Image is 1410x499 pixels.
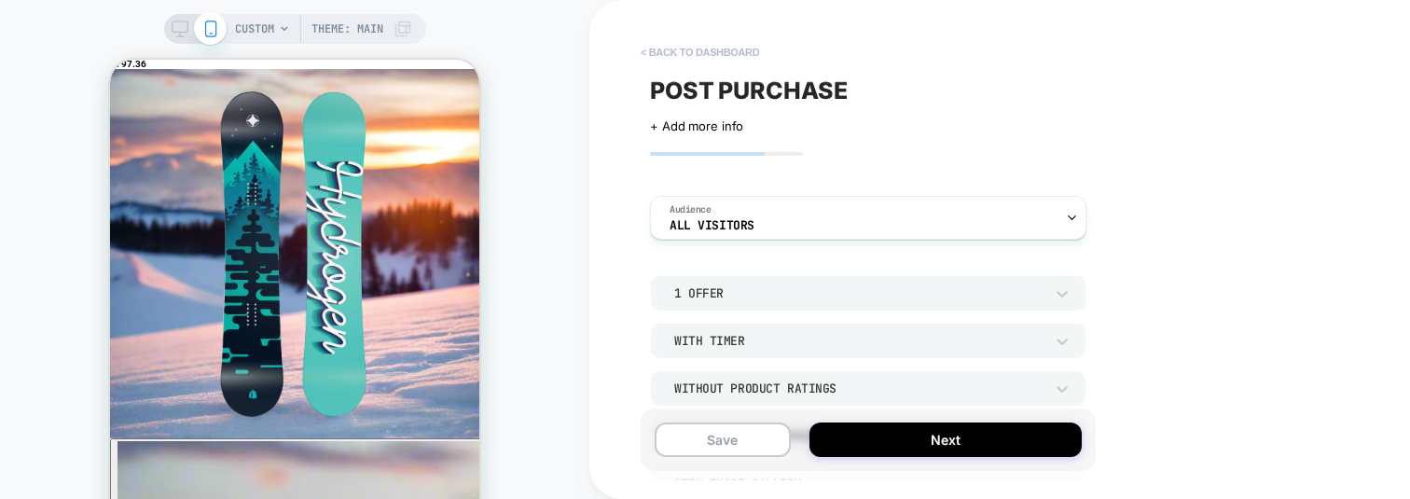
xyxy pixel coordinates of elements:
[650,76,848,104] span: POST PURCHASE
[670,203,712,216] span: Audience
[674,381,1044,396] div: Without Product Ratings
[655,423,791,457] button: Save
[674,333,1044,349] div: With Timer
[809,423,1082,457] button: Next
[650,118,743,133] span: + Add more info
[631,37,768,67] button: < back to dashboard
[674,285,1044,301] div: 1 Offer
[235,14,274,44] span: CUSTOM
[670,219,754,232] span: All Visitors
[311,14,383,44] span: Theme: MAIN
